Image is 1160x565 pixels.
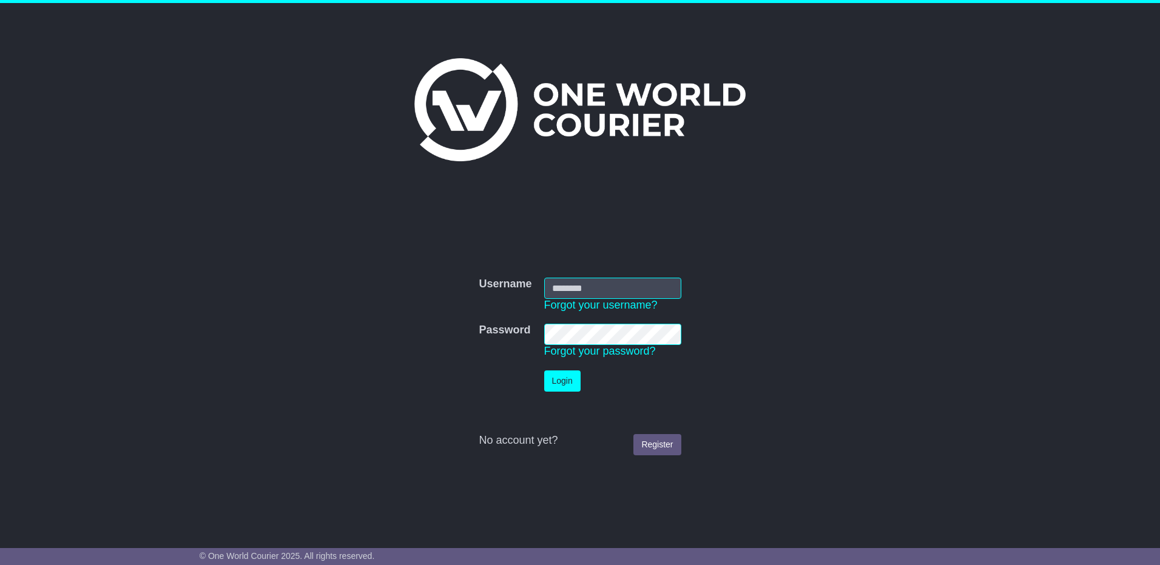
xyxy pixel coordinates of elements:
img: One World [414,58,746,161]
a: Forgot your password? [544,345,656,357]
div: No account yet? [479,434,681,447]
label: Username [479,278,531,291]
a: Forgot your username? [544,299,658,311]
label: Password [479,324,530,337]
span: © One World Courier 2025. All rights reserved. [200,551,375,561]
a: Register [633,434,681,455]
button: Login [544,370,581,392]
